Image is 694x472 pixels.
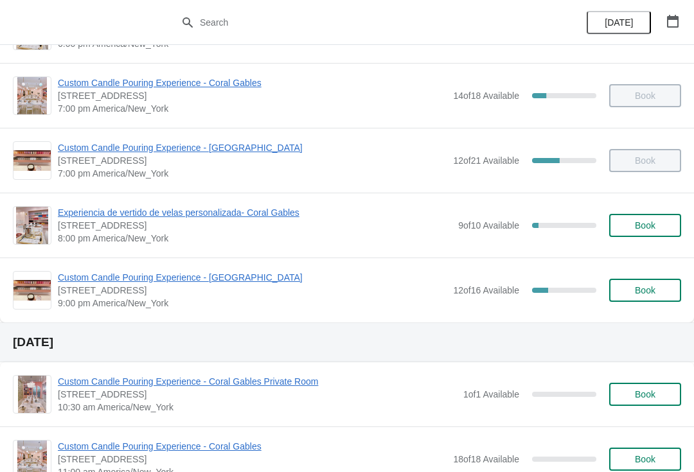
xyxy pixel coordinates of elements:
[58,453,447,466] span: [STREET_ADDRESS]
[635,285,655,295] span: Book
[58,375,457,388] span: Custom Candle Pouring Experience - Coral Gables Private Room
[453,454,519,464] span: 18 of 18 Available
[453,285,519,295] span: 12 of 16 Available
[58,284,447,297] span: [STREET_ADDRESS]
[458,220,519,231] span: 9 of 10 Available
[13,280,51,301] img: Custom Candle Pouring Experience - Fort Lauderdale | 914 East Las Olas Boulevard, Fort Lauderdale...
[453,91,519,101] span: 14 of 18 Available
[609,214,681,237] button: Book
[58,141,447,154] span: Custom Candle Pouring Experience - [GEOGRAPHIC_DATA]
[16,207,48,244] img: Experiencia de vertido de velas personalizada- Coral Gables | 154 Giralda Avenue, Coral Gables, F...
[58,89,447,102] span: [STREET_ADDRESS]
[58,219,452,232] span: [STREET_ADDRESS]
[635,454,655,464] span: Book
[58,206,452,219] span: Experiencia de vertido de velas personalizada- Coral Gables
[13,336,681,349] h2: [DATE]
[17,77,48,114] img: Custom Candle Pouring Experience - Coral Gables | 154 Giralda Avenue, Coral Gables, FL, USA | 7:0...
[58,297,447,310] span: 9:00 pm America/New_York
[58,271,447,284] span: Custom Candle Pouring Experience - [GEOGRAPHIC_DATA]
[605,17,633,28] span: [DATE]
[609,383,681,406] button: Book
[58,167,447,180] span: 7:00 pm America/New_York
[13,150,51,171] img: Custom Candle Pouring Experience - Fort Lauderdale | 914 East Las Olas Boulevard, Fort Lauderdale...
[587,11,651,34] button: [DATE]
[18,376,46,413] img: Custom Candle Pouring Experience - Coral Gables Private Room | 154 Giralda Avenue, Coral Gables, ...
[58,401,457,414] span: 10:30 am America/New_York
[609,279,681,302] button: Book
[199,11,520,34] input: Search
[58,232,452,245] span: 8:00 pm America/New_York
[58,102,447,115] span: 7:00 pm America/New_York
[635,220,655,231] span: Book
[635,389,655,399] span: Book
[58,388,457,401] span: [STREET_ADDRESS]
[58,440,447,453] span: Custom Candle Pouring Experience - Coral Gables
[463,389,519,399] span: 1 of 1 Available
[453,155,519,166] span: 12 of 21 Available
[58,76,447,89] span: Custom Candle Pouring Experience - Coral Gables
[58,154,447,167] span: [STREET_ADDRESS]
[609,448,681,471] button: Book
